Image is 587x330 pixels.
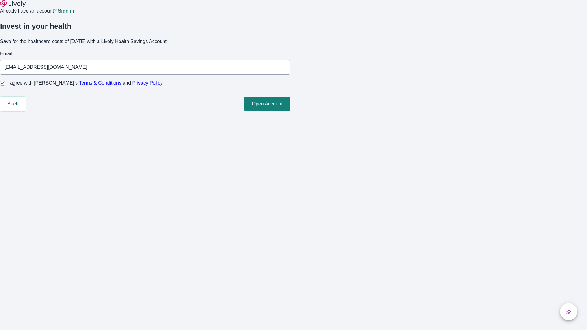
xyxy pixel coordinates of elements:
button: chat [560,303,577,320]
a: Terms & Conditions [79,80,121,86]
svg: Lively AI Assistant [566,309,572,315]
span: I agree with [PERSON_NAME]’s and [7,79,163,87]
button: Open Account [244,97,290,111]
a: Sign in [58,9,74,13]
a: Privacy Policy [132,80,163,86]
